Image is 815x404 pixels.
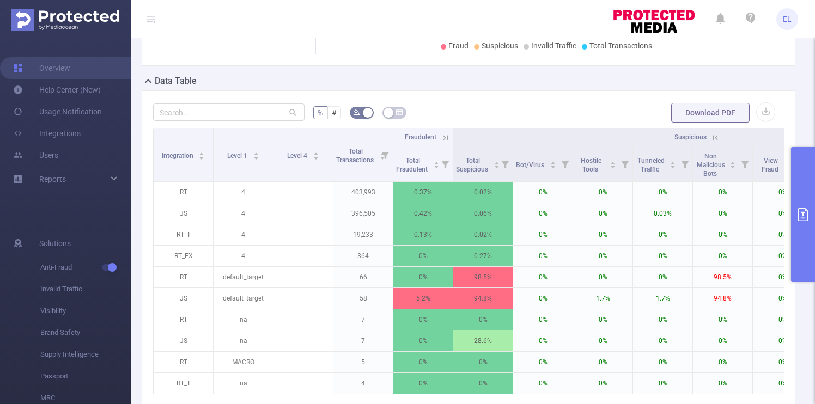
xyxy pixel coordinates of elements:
[573,182,632,203] p: 0%
[573,352,632,372] p: 0%
[633,309,692,330] p: 0%
[573,288,632,309] p: 1.7%
[693,330,752,351] p: 0%
[13,144,58,166] a: Users
[214,182,273,203] p: 4
[393,203,453,224] p: 0.42%
[513,267,573,287] p: 0%
[453,288,513,309] p: 94.8%
[253,155,259,158] i: icon: caret-down
[433,160,440,167] div: Sort
[753,182,812,203] p: 0%
[214,330,273,351] p: na
[154,246,213,266] p: RT_EX
[253,151,259,157] div: Sort
[693,373,752,394] p: 0%
[214,224,273,245] p: 4
[214,288,273,309] p: default_target
[617,146,632,181] i: Filter menu
[494,164,500,167] i: icon: caret-down
[13,57,70,79] a: Overview
[40,256,131,278] span: Anti-Fraud
[783,8,792,30] span: EL
[333,330,393,351] p: 7
[573,203,632,224] p: 0%
[154,352,213,372] p: RT
[453,224,513,245] p: 0.02%
[633,267,692,287] p: 0%
[453,246,513,266] p: 0.27%
[393,352,453,372] p: 0%
[393,246,453,266] p: 0%
[453,267,513,287] p: 98.5%
[393,330,453,351] p: 0%
[737,146,752,181] i: Filter menu
[753,246,812,266] p: 0%
[333,267,393,287] p: 66
[513,224,573,245] p: 0%
[573,309,632,330] p: 0%
[313,151,319,157] div: Sort
[40,344,131,365] span: Supply Intelligence
[453,309,513,330] p: 0%
[39,232,71,254] span: Solutions
[393,373,453,394] p: 0%
[610,160,616,167] div: Sort
[154,288,213,309] p: JS
[393,309,453,330] p: 0%
[513,373,573,394] p: 0%
[729,160,736,167] div: Sort
[513,352,573,372] p: 0%
[214,246,273,266] p: 4
[313,155,319,158] i: icon: caret-down
[40,300,131,322] span: Visibility
[333,224,393,245] p: 19,233
[730,164,736,167] i: icon: caret-down
[154,330,213,351] p: JS
[573,224,632,245] p: 0%
[393,267,453,287] p: 0%
[753,373,812,394] p: 0%
[693,267,752,287] p: 98.5%
[671,103,750,123] button: Download PDF
[39,175,66,183] span: Reports
[762,157,780,173] span: View Fraud
[393,288,453,309] p: 5.2%
[39,168,66,190] a: Reports
[494,160,500,163] i: icon: caret-up
[199,155,205,158] i: icon: caret-down
[40,322,131,344] span: Brand Safety
[670,160,676,163] i: icon: caret-up
[155,75,197,88] h2: Data Table
[573,246,632,266] p: 0%
[674,133,707,141] span: Suspicious
[318,108,323,117] span: %
[154,224,213,245] p: RT_T
[333,288,393,309] p: 58
[456,157,490,173] span: Total Suspicious
[378,128,393,181] i: Filter menu
[396,109,403,115] i: icon: table
[550,160,556,167] div: Sort
[670,160,676,167] div: Sort
[633,288,692,309] p: 1.7%
[40,278,131,300] span: Invalid Traffic
[753,309,812,330] p: 0%
[482,41,518,50] span: Suspicious
[753,352,812,372] p: 0%
[198,151,205,157] div: Sort
[693,182,752,203] p: 0%
[154,373,213,394] p: RT_T
[154,182,213,203] p: RT
[531,41,576,50] span: Invalid Traffic
[199,151,205,154] i: icon: caret-up
[730,160,736,163] i: icon: caret-up
[550,164,556,167] i: icon: caret-down
[287,152,309,160] span: Level 4
[453,203,513,224] p: 0.06%
[753,330,812,351] p: 0%
[513,288,573,309] p: 0%
[333,352,393,372] p: 5
[453,182,513,203] p: 0.02%
[557,146,573,181] i: Filter menu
